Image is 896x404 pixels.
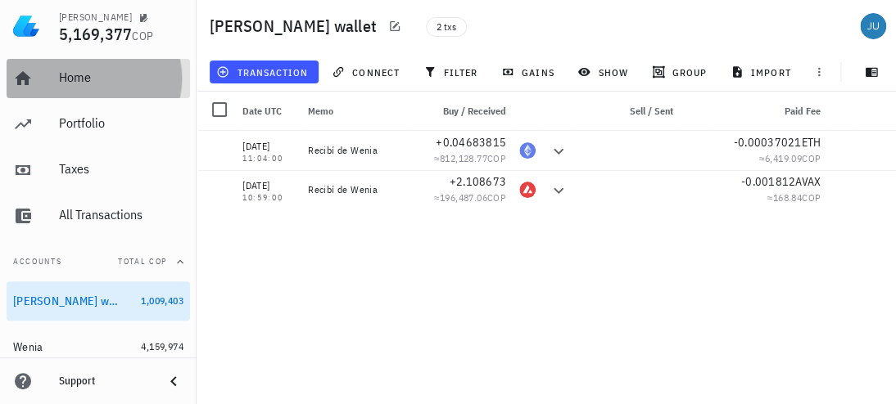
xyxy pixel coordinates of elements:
div: Date UTC [236,92,301,131]
div: Sell / Sent [575,92,680,131]
span: group [655,65,707,79]
div: Wenia [13,340,43,354]
div: Buy / Received [408,92,513,131]
div: [PERSON_NAME] [59,11,132,24]
div: ETH-icon [519,142,536,159]
span: +2.108673 [450,174,506,189]
span: Date UTC [242,105,282,117]
button: gains [495,61,564,83]
span: 812,128.77 [440,152,487,164]
span: ≈ [434,152,506,164]
h1: [PERSON_NAME] wallet [210,13,383,39]
span: ≈ [759,152,821,164]
div: Memo [301,92,408,131]
a: [PERSON_NAME] wallet 1,009,403 [7,281,190,321]
span: 196,487.06 [440,191,487,204]
button: filter [416,61,487,83]
button: import [723,61,800,83]
div: [DATE] [242,177,295,194]
img: LedgiFi [13,13,39,39]
span: COP [802,152,821,164]
div: [DATE] [242,138,295,155]
span: COP [487,191,506,204]
span: COP [132,29,153,43]
div: [PERSON_NAME] wallet [13,294,118,308]
span: AVAX [795,174,821,189]
span: +0.04683815 [436,135,506,150]
span: 1,009,403 [141,294,183,307]
span: connect [335,65,400,79]
span: -0.001812 [741,174,795,189]
a: Taxes [7,150,190,190]
div: Recibí de Wenia [308,144,401,157]
span: filter [427,65,478,79]
button: connect [325,61,410,83]
div: Home [59,70,183,85]
div: Portfolio [59,115,183,131]
span: Total COP [118,256,167,267]
span: 6,419.09 [765,152,802,164]
span: -0.00037021 [734,135,802,150]
button: show [571,61,638,83]
span: gains [505,65,554,79]
a: All Transactions [7,196,190,236]
span: transaction [219,65,308,79]
a: Portfolio [7,105,190,144]
span: Buy / Received [443,105,506,117]
span: show [581,65,627,79]
div: Paid Fee [709,92,827,131]
div: Support [59,375,151,388]
div: avatar [860,13,886,39]
span: Sell / Sent [630,105,673,117]
span: Paid Fee [785,105,821,117]
a: Wenia 4,159,974 [7,327,190,366]
button: AccountsTotal COP [7,242,190,281]
button: transaction [210,61,319,83]
span: 168.84 [772,191,801,204]
div: 10:59:00 [242,194,295,202]
span: Memo [308,105,333,117]
a: Home [7,59,190,98]
div: 11:04:00 [242,155,295,163]
div: Taxes [59,161,183,177]
span: COP [487,152,506,164]
span: 4,159,974 [141,340,183,352]
span: import [734,65,791,79]
span: COP [802,191,821,204]
div: AVAX-icon [519,182,536,198]
span: 2 txs [437,18,456,36]
div: Recibí de Wenia [308,183,401,196]
span: ETH [801,135,821,150]
div: All Transactions [59,207,183,222]
span: 5,169,377 [59,23,132,45]
button: group [645,61,717,83]
span: ≈ [434,191,506,204]
span: ≈ [767,191,821,204]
